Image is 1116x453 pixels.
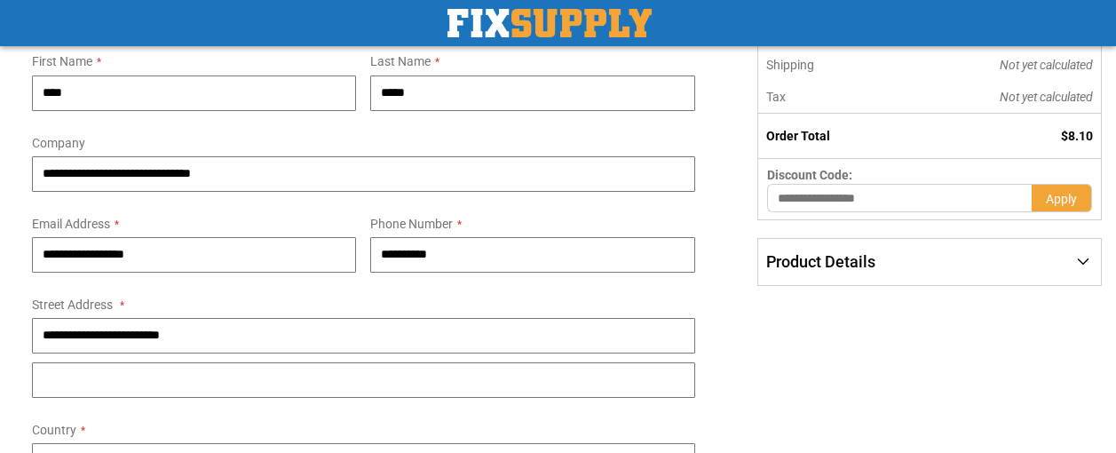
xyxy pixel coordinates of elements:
[766,58,814,72] span: Shipping
[767,168,852,182] span: Discount Code:
[32,54,92,68] span: First Name
[32,217,110,231] span: Email Address
[1046,192,1077,206] span: Apply
[766,252,875,271] span: Product Details
[370,54,431,68] span: Last Name
[32,298,113,312] span: Street Address
[32,136,85,150] span: Company
[1032,184,1092,212] button: Apply
[370,217,453,231] span: Phone Number
[1061,129,1093,143] span: $8.10
[1000,90,1093,104] span: Not yet calculated
[757,81,910,114] th: Tax
[32,423,76,437] span: Country
[766,129,830,143] strong: Order Total
[1000,58,1093,72] span: Not yet calculated
[447,9,652,37] img: Fix Industrial Supply
[447,9,652,37] a: store logo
